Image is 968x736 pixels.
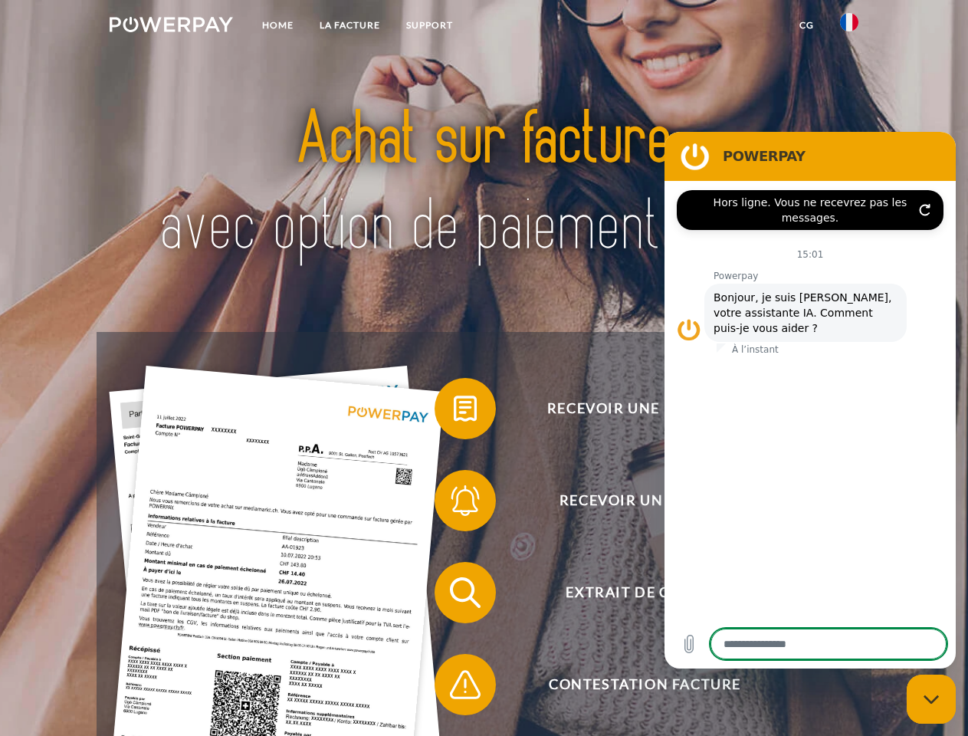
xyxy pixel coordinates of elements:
[435,470,833,531] button: Recevoir un rappel?
[840,13,858,31] img: fr
[446,481,484,520] img: qb_bell.svg
[907,675,956,724] iframe: Bouton de lancement de la fenêtre de messagerie, conversation en cours
[786,11,827,39] a: CG
[446,573,484,612] img: qb_search.svg
[446,665,484,704] img: qb_warning.svg
[457,470,832,531] span: Recevoir un rappel?
[435,562,833,623] button: Extrait de compte
[393,11,466,39] a: Support
[457,562,832,623] span: Extrait de compte
[664,132,956,669] iframe: Fenêtre de messagerie
[457,654,832,715] span: Contestation Facture
[307,11,393,39] a: LA FACTURE
[457,378,832,439] span: Recevoir une facture ?
[146,74,822,294] img: title-powerpay_fr.svg
[435,378,833,439] button: Recevoir une facture ?
[110,17,233,32] img: logo-powerpay-white.svg
[249,11,307,39] a: Home
[435,654,833,715] button: Contestation Facture
[446,389,484,428] img: qb_bill.svg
